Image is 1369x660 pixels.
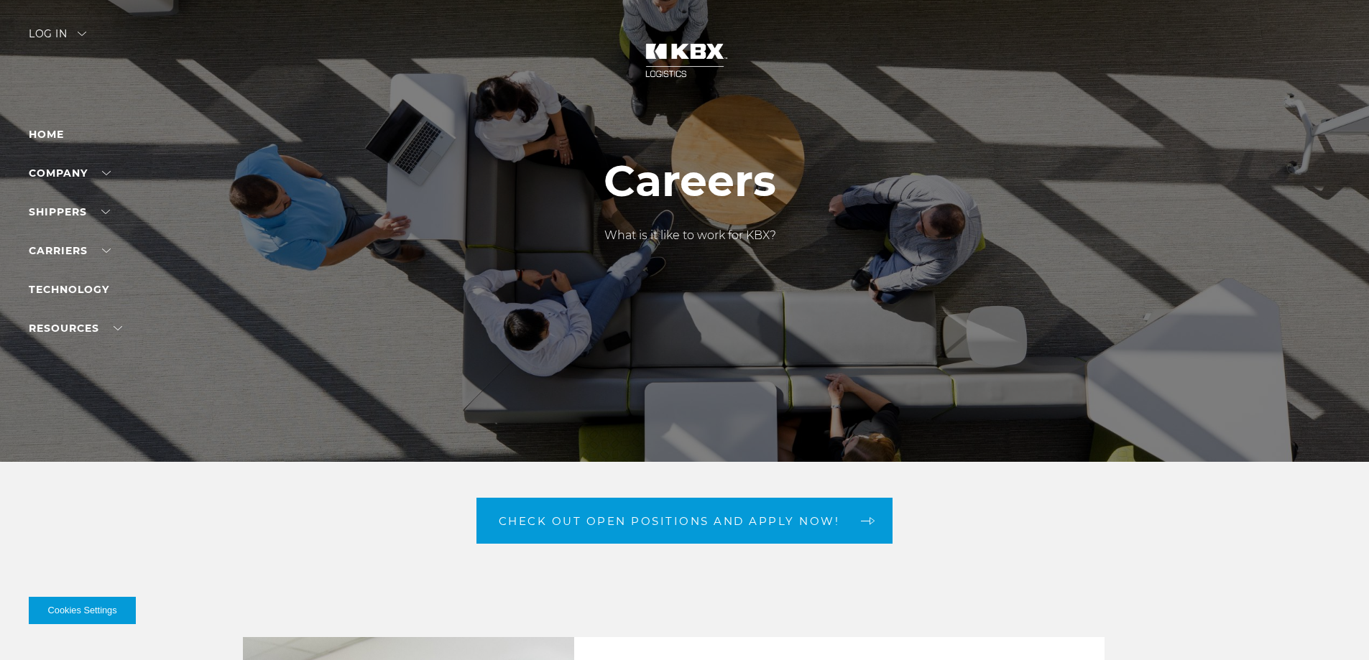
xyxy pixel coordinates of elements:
a: Carriers [29,244,111,257]
a: Home [29,128,64,141]
h1: Careers [604,157,776,205]
img: arrow [78,32,86,36]
span: Check out open positions and apply now! [499,516,840,526]
div: Log in [29,29,86,50]
a: RESOURCES [29,322,122,335]
a: Technology [29,283,109,296]
a: SHIPPERS [29,205,110,218]
p: What is it like to work for KBX? [604,227,776,244]
img: kbx logo [631,29,739,92]
a: Company [29,167,111,180]
a: Check out open positions and apply now! arrow arrow [476,498,893,544]
button: Cookies Settings [29,597,136,624]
